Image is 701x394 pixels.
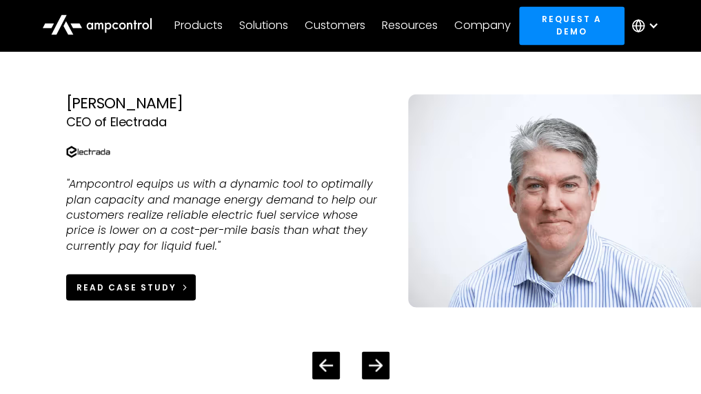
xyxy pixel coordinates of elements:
[312,351,340,379] div: Previous slide
[66,94,386,112] div: [PERSON_NAME]
[174,18,223,33] div: Products
[66,274,196,299] a: Read Case Study
[239,18,288,33] div: Solutions
[519,6,624,44] a: Request a demo
[454,18,511,33] div: Company
[66,112,386,132] div: CEO of Electrada
[382,18,438,33] div: Resources
[77,281,176,293] div: Read Case Study
[66,176,386,253] p: "Ampcontrol equips us with a dynamic tool to optimally plan capacity and manage energy demand to ...
[305,18,365,33] div: Customers
[362,351,389,379] div: Next slide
